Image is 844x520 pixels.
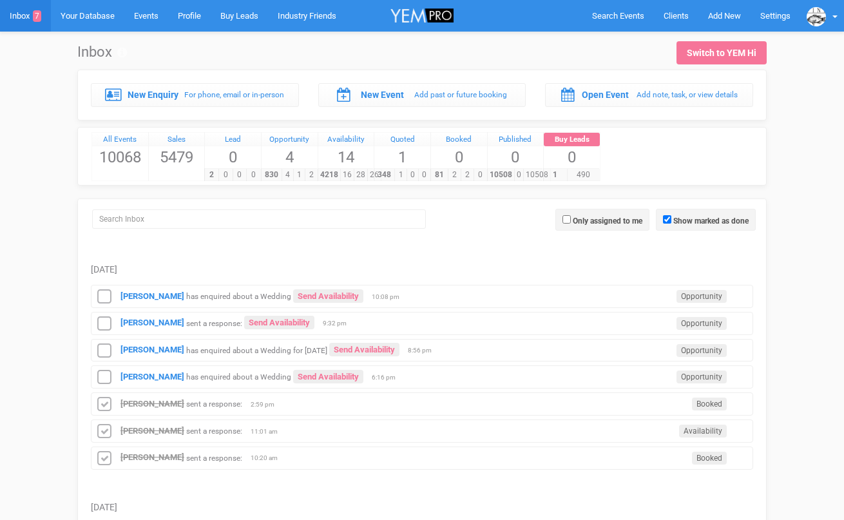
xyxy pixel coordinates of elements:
[149,133,205,147] a: Sales
[487,169,515,181] span: 10508
[318,83,526,106] a: New Event Add past or future booking
[367,169,381,181] span: 26
[372,293,404,302] span: 10:08 pm
[414,90,507,99] small: Add past or future booking
[323,319,355,328] span: 9:32 pm
[418,169,430,181] span: 0
[205,133,261,147] a: Lead
[261,169,282,181] span: 830
[318,146,374,168] span: 14
[128,88,178,101] label: New Enquiry
[488,133,544,147] a: Published
[92,146,148,168] span: 10068
[262,146,318,168] span: 4
[523,169,551,181] span: 10508
[262,133,318,147] a: Opportunity
[592,11,644,21] span: Search Events
[186,427,242,436] small: sent a response:
[251,427,283,436] span: 11:01 am
[807,7,826,26] img: data
[186,345,327,354] small: has enquired about a Wedding for [DATE]
[407,169,419,181] span: 0
[120,426,184,436] a: [PERSON_NAME]
[372,373,404,382] span: 6:16 pm
[431,133,487,147] a: Booked
[186,400,242,409] small: sent a response:
[664,11,689,21] span: Clients
[218,169,233,181] span: 0
[120,399,184,409] a: [PERSON_NAME]
[120,318,184,327] a: [PERSON_NAME]
[361,88,404,101] label: New Event
[186,318,242,327] small: sent a response:
[251,400,283,409] span: 2:59 pm
[474,169,487,181] span: 0
[374,169,395,181] span: 348
[184,90,284,99] small: For phone, email or in-person
[293,169,305,181] span: 1
[676,344,727,357] span: Opportunity
[676,290,727,303] span: Opportunity
[374,133,430,147] a: Quoted
[488,146,544,168] span: 0
[251,454,283,463] span: 10:20 am
[186,292,291,301] small: has enquired about a Wedding
[293,370,363,383] a: Send Availability
[543,169,567,181] span: 1
[544,133,600,147] a: Buy Leads
[305,169,317,181] span: 2
[687,46,756,59] div: Switch to YEM Hi
[544,146,600,168] span: 0
[573,215,642,227] label: Only assigned to me
[676,317,727,330] span: Opportunity
[394,169,407,181] span: 1
[692,452,727,465] span: Booked
[430,169,448,181] span: 81
[340,169,354,181] span: 16
[448,169,461,181] span: 2
[120,452,184,462] a: [PERSON_NAME]
[676,371,727,383] span: Opportunity
[329,343,399,356] a: Send Availability
[514,169,524,181] span: 0
[204,169,219,181] span: 2
[91,503,753,512] h5: [DATE]
[673,215,749,227] label: Show marked as done
[582,88,629,101] label: Open Event
[692,398,727,410] span: Booked
[246,169,261,181] span: 0
[120,372,184,381] a: [PERSON_NAME]
[92,133,148,147] a: All Events
[205,146,261,168] span: 0
[33,10,41,22] span: 7
[244,316,314,329] a: Send Availability
[461,169,474,181] span: 2
[318,169,341,181] span: 4218
[679,425,727,438] span: Availability
[120,291,184,301] a: [PERSON_NAME]
[120,345,184,354] a: [PERSON_NAME]
[77,44,127,60] h1: Inbox
[92,209,426,229] input: Search Inbox
[186,453,242,462] small: sent a response:
[186,372,291,381] small: has enquired about a Wedding
[91,265,753,274] h5: [DATE]
[354,169,368,181] span: 28
[293,289,363,303] a: Send Availability
[408,346,440,355] span: 8:56 pm
[318,133,374,147] a: Availability
[708,11,741,21] span: Add New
